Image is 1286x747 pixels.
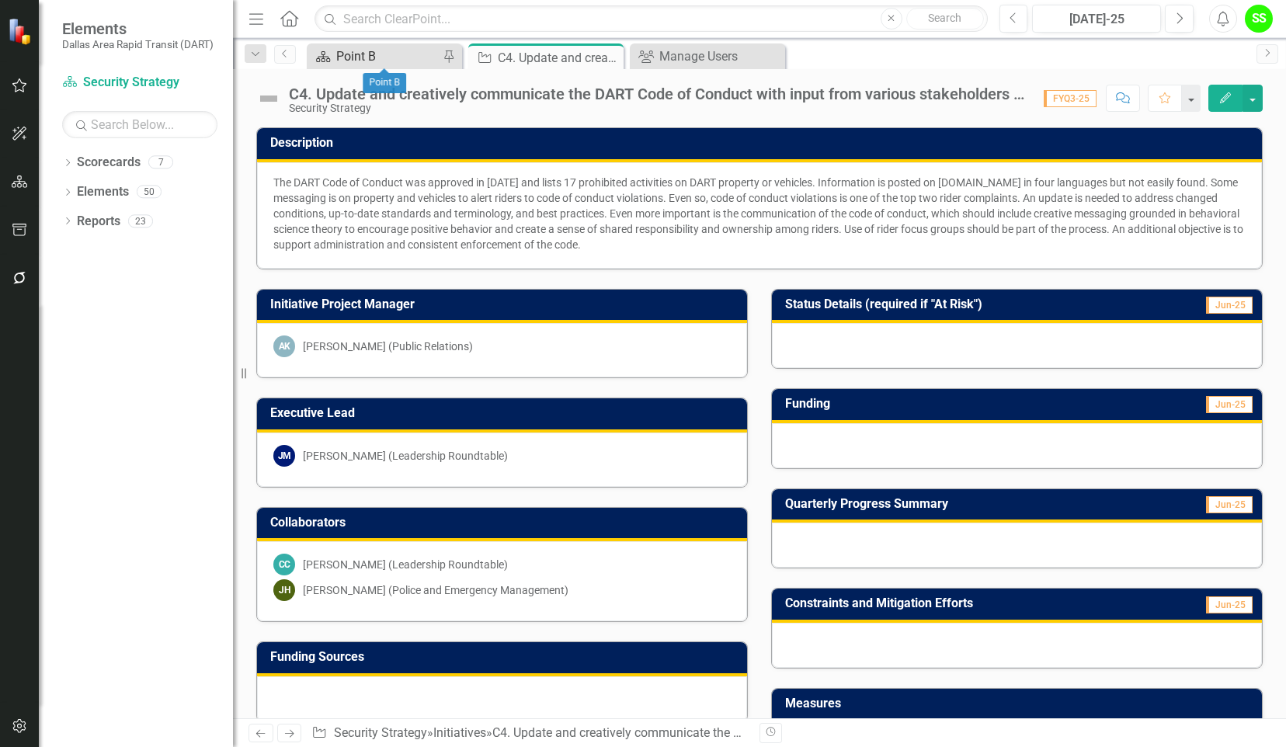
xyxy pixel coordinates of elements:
[1044,90,1097,107] span: FYQ3-25
[334,725,427,740] a: Security Strategy
[273,445,295,467] div: JM
[928,12,961,24] span: Search
[303,582,568,598] div: [PERSON_NAME] (Police and Emergency Management)
[137,186,162,199] div: 50
[62,74,217,92] a: Security Strategy
[315,5,987,33] input: Search ClearPoint...
[363,73,406,93] div: Point B
[1032,5,1161,33] button: [DATE]-25
[273,335,295,357] div: AK
[289,85,1028,102] div: C4. Update and creatively communicate the DART Code of Conduct with input from various stakeholde...
[1206,396,1253,413] span: Jun-25
[433,725,486,740] a: Initiatives
[270,297,739,311] h3: Initiative Project Manager
[785,397,1012,411] h3: Funding
[273,175,1246,252] p: The DART Code of Conduct was approved in [DATE] and lists 17 prohibited activities on DART proper...
[1037,10,1156,29] div: [DATE]-25
[148,156,173,169] div: 7
[659,47,781,66] div: Manage Users
[303,557,508,572] div: [PERSON_NAME] (Leadership Roundtable)
[62,38,214,50] small: Dallas Area Rapid Transit (DART)
[1206,297,1253,314] span: Jun-25
[1206,496,1253,513] span: Jun-25
[256,86,281,111] img: Not Defined
[311,724,748,742] div: » »
[634,47,781,66] a: Manage Users
[289,102,1028,114] div: Security Strategy
[273,554,295,575] div: CC
[270,136,1254,150] h3: Description
[303,339,473,354] div: [PERSON_NAME] (Public Relations)
[498,48,620,68] div: C4. Update and creatively communicate the DART Code of Conduct with input from various stakeholde...
[77,183,129,201] a: Elements
[273,579,295,601] div: JH
[128,214,153,228] div: 23
[77,213,120,231] a: Reports
[785,697,1254,711] h3: Measures
[270,516,739,530] h3: Collaborators
[336,47,439,66] div: Point B
[62,111,217,138] input: Search Below...
[785,497,1147,511] h3: Quarterly Progress Summary
[8,17,35,44] img: ClearPoint Strategy
[1206,596,1253,613] span: Jun-25
[62,19,214,38] span: Elements
[1245,5,1273,33] button: SS
[492,725,1236,740] div: C4. Update and creatively communicate the DART Code of Conduct with input from various stakeholde...
[77,154,141,172] a: Scorecards
[270,650,739,664] h3: Funding Sources
[785,297,1162,311] h3: Status Details (required if "At Risk")
[785,596,1159,610] h3: Constraints and Mitigation Efforts
[270,406,739,420] h3: Executive Lead
[906,8,984,30] button: Search
[311,47,439,66] a: Point B
[303,448,508,464] div: [PERSON_NAME] (Leadership Roundtable)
